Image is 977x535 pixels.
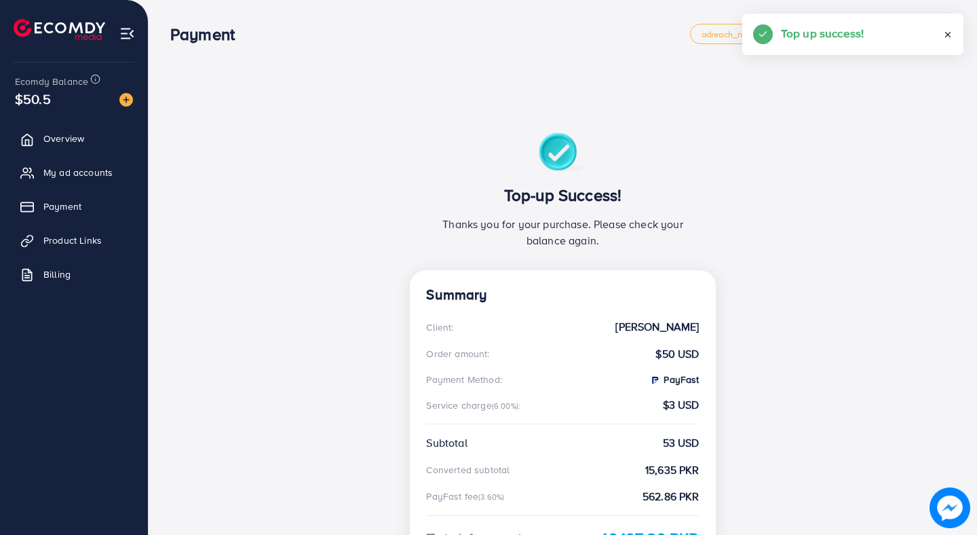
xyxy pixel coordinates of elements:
div: Client: [426,320,453,334]
img: image [119,93,133,107]
div: Order amount: [426,347,489,361]
span: Ecomdy Balance [15,75,88,88]
span: $50.5 [15,89,51,109]
a: adreach_new_package [690,24,804,44]
span: Billing [43,267,71,281]
span: Payment [43,200,81,213]
img: success [539,133,587,174]
a: Overview [10,125,138,152]
p: Thanks you for your purchase. Please check your balance again. [426,216,699,248]
h4: Summary [426,287,699,303]
div: PayFast fee [426,490,508,503]
span: adreach_new_package [702,30,792,39]
strong: $50 USD [655,346,699,362]
strong: 562.86 PKR [643,489,700,504]
div: Payment Method: [426,373,501,386]
small: (3.60%) [478,492,504,502]
span: My ad accounts [43,166,113,179]
img: image [930,487,970,528]
h5: Top up success! [781,24,864,42]
img: logo [14,19,105,40]
div: Service charge [426,399,524,412]
a: Payment [10,193,138,220]
span: Overview [43,132,84,145]
strong: $3 USD [663,397,700,413]
div: Subtotal [426,435,467,451]
strong: [PERSON_NAME] [615,319,699,335]
h3: Payment [170,24,246,44]
strong: 53 USD [663,435,700,451]
img: PayFast [649,375,660,386]
a: Product Links [10,227,138,254]
span: Product Links [43,234,102,247]
a: My ad accounts [10,159,138,186]
img: menu [119,26,135,41]
strong: 15,635 PKR [645,462,700,478]
div: Converted subtotal [426,463,510,477]
small: (6.00%): [492,401,520,411]
a: Billing [10,261,138,288]
h3: Top-up Success! [426,185,699,205]
strong: PayFast [649,373,699,386]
